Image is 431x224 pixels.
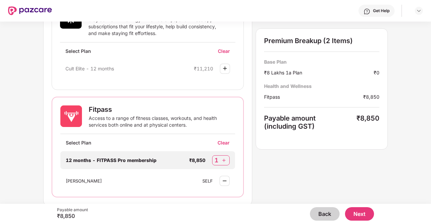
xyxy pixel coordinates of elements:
[88,17,222,37] div: Stay active with Cult gym memberships, and fitness app subscriptions that fit your lifestyle, hel...
[264,83,379,89] div: Health and Wellness
[65,66,114,71] span: Cult Elite - 12 months
[364,8,370,15] img: svg+xml;base64,PHN2ZyBpZD0iSGVscC0zMngzMiIgeG1sbnM9Imh0dHA6Ly93d3cudzMub3JnLzIwMDAvc3ZnIiB3aWR0aD...
[264,37,379,45] div: Premium Breakup (2 Items)
[57,207,88,213] div: Payable amount
[218,139,235,146] div: Clear
[66,178,196,184] div: [PERSON_NAME]
[60,48,96,60] div: Select Plan
[264,93,363,100] div: Fitpass
[416,8,422,13] img: svg+xml;base64,PHN2ZyBpZD0iRHJvcGRvd24tMzJ4MzIiIHhtbG5zPSJodHRwOi8vd3d3LnczLm9yZy8yMDAwL3N2ZyIgd2...
[89,105,235,114] div: Fitpass
[264,114,356,130] div: Payable amount
[60,105,82,127] img: Fitpass
[345,207,374,221] button: Next
[8,6,52,15] img: New Pazcare Logo
[310,207,340,221] button: Back
[264,69,374,76] div: ₹8 Lakhs 1a Plan
[189,157,205,163] div: ₹8,850
[374,69,379,76] div: ₹0
[214,156,219,164] div: 1
[363,93,379,100] div: ₹8,850
[89,115,222,128] div: Access to a range of fitness classes, workouts, and health services both online and at physical c...
[221,157,227,164] img: svg+xml;base64,PHN2ZyBpZD0iUGx1cy0zMngzMiIgeG1sbnM9Imh0dHA6Ly93d3cudzMub3JnLzIwMDAvc3ZnIiB3aWR0aD...
[221,64,229,72] img: svg+xml;base64,PHN2ZyBpZD0iUGx1cy0zMngzMiIgeG1sbnM9Imh0dHA6Ly93d3cudzMub3JnLzIwMDAvc3ZnIiB3aWR0aD...
[57,213,88,219] div: ₹8,850
[60,139,97,151] div: Select Plan
[264,59,379,65] div: Base Plan
[194,66,213,71] div: ₹11,210
[221,177,229,185] img: svg+xml;base64,PHN2ZyBpZD0iTWludXMtMzJ4MzIiIHhtbG5zPSJodHRwOi8vd3d3LnczLm9yZy8yMDAwL3N2ZyIgd2lkdG...
[356,114,379,130] div: ₹8,850
[202,178,213,184] div: SELF
[66,157,156,163] span: 12 months - FITPASS Pro membership
[373,8,390,13] div: Get Help
[264,122,315,130] span: (including GST)
[218,48,235,54] div: Clear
